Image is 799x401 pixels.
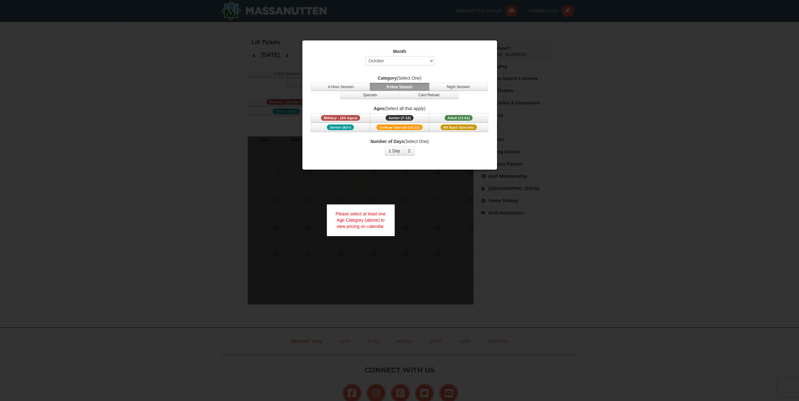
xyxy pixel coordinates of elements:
strong: Ages [374,106,384,111]
span: Senior (62+) [327,124,354,130]
span: Junior (7-12) [386,115,413,121]
button: Night Session [429,83,488,91]
label: (Select all that apply) [310,105,489,112]
button: 4-Hour Session [311,83,370,91]
button: Military - (All Ages) [311,113,370,123]
div: Please select at least one Age Category (above) to view pricing on calendar. [327,204,395,236]
strong: Number of Days [370,139,404,144]
button: College Special (18-22) [370,123,429,132]
span: Military - (All Ages) [321,115,360,121]
label: (Select One) [310,138,489,145]
button: Card Reload [399,91,458,99]
button: 8-Hour Session [370,83,429,91]
button: Specials [340,91,399,99]
label: (Select One) [310,75,489,81]
button: 2 [404,146,414,156]
button: Adult (13-61) [429,113,488,123]
span: Adult (13-61) [445,115,473,121]
strong: Category [378,76,397,81]
span: All Ages Specials [440,124,477,130]
button: Senior (62+) [311,123,370,132]
button: Junior (7-12) [370,113,429,123]
button: 1 Day [385,146,404,156]
strong: Month [393,49,406,54]
button: All Ages Specials [429,123,488,132]
span: College Special (18-22) [376,124,423,130]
